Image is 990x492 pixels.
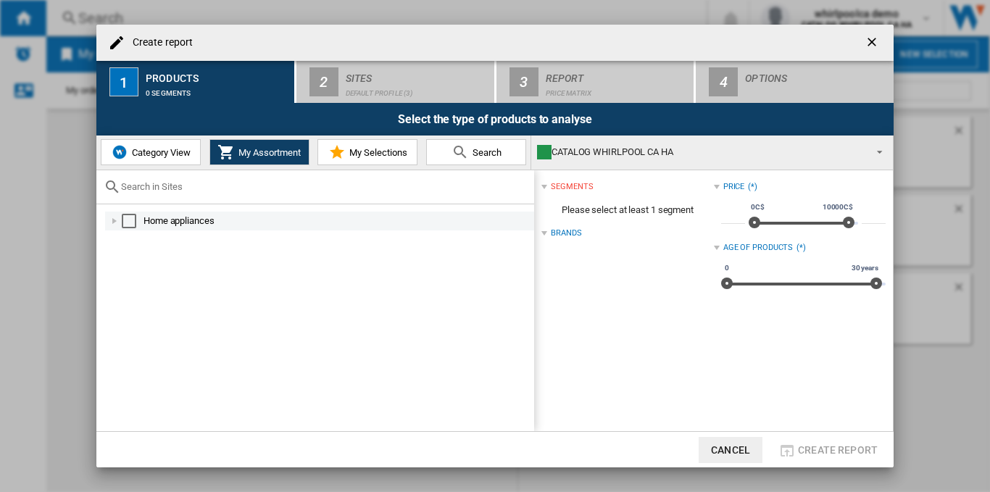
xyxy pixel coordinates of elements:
button: Create report [774,437,882,463]
span: 0 [723,262,731,274]
div: 4 [709,67,738,96]
span: Search [469,147,502,158]
button: 3 Report Price Matrix [496,61,696,103]
div: 3 [509,67,538,96]
input: Search in Sites [121,181,527,192]
div: 2 [309,67,338,96]
div: Price [723,181,745,193]
div: segments [551,181,593,193]
button: My Assortment [209,139,309,165]
div: Products [146,67,288,82]
img: wiser-icon-blue.png [111,143,128,161]
button: 1 Products 0 segments [96,61,296,103]
div: Default profile (3) [346,82,488,97]
div: Select the type of products to analyse [96,103,894,135]
span: My Selections [346,147,407,158]
div: 1 [109,67,138,96]
h4: Create report [125,36,193,50]
div: Price Matrix [546,82,689,97]
md-dialog: Create report ... [96,25,894,467]
span: 30 years [849,262,881,274]
button: 2 Sites Default profile (3) [296,61,496,103]
ng-md-icon: getI18NText('BUTTONS.CLOSE_DIALOG') [865,35,882,52]
div: CATALOG WHIRLPOOL CA HA [537,142,864,162]
span: 10000C$ [820,201,855,213]
span: Category View [128,147,191,158]
div: Brands [551,228,581,239]
div: Sites [346,67,488,82]
md-checkbox: Select [122,214,143,228]
div: 0 segments [146,82,288,97]
div: Home appliances [143,214,532,228]
div: Report [546,67,689,82]
span: Create report [798,444,878,456]
span: 0C$ [749,201,767,213]
div: Age of products [723,242,794,254]
div: Options [745,67,888,82]
button: 4 Options [696,61,894,103]
button: My Selections [317,139,417,165]
button: Search [426,139,526,165]
span: My Assortment [235,147,301,158]
button: Cancel [699,437,762,463]
span: Please select at least 1 segment [541,196,713,224]
button: Category View [101,139,201,165]
button: getI18NText('BUTTONS.CLOSE_DIALOG') [859,28,888,57]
